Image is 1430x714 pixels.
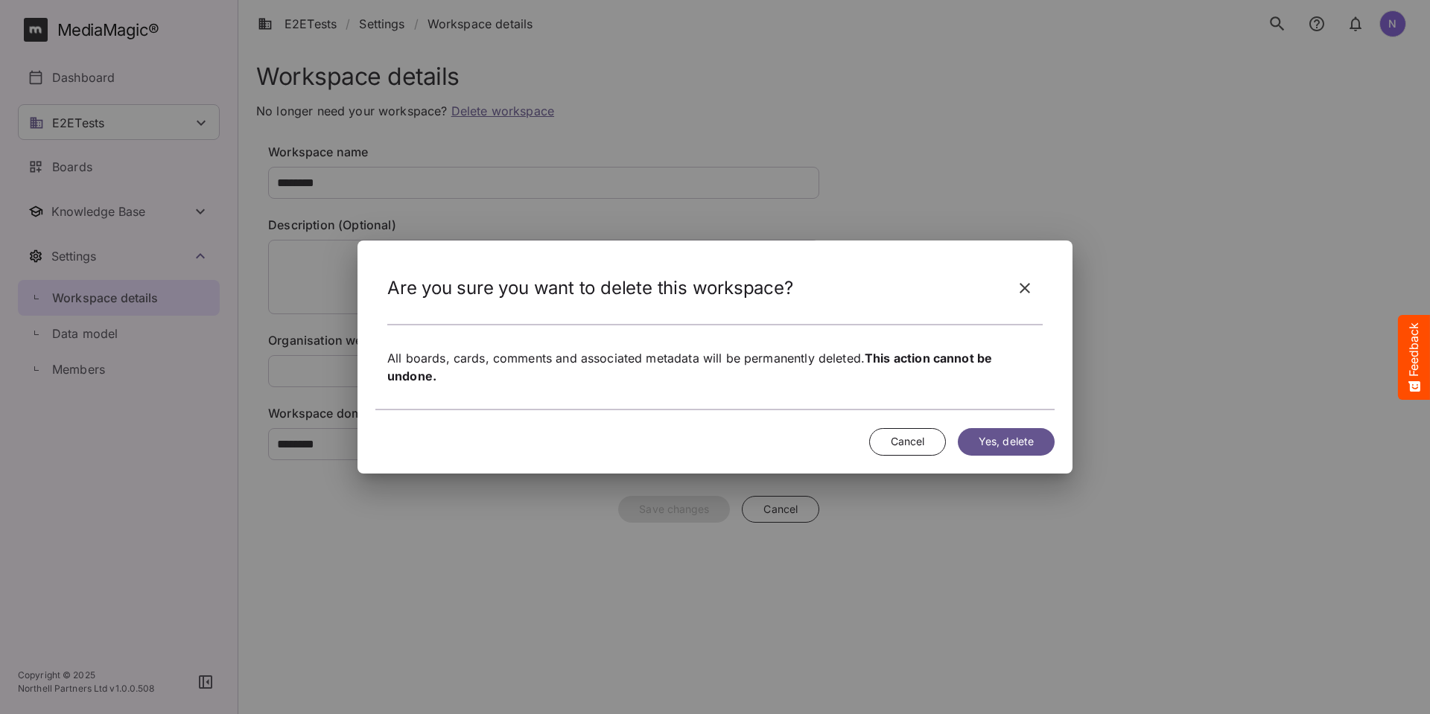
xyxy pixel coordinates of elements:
[869,428,947,456] button: Cancel
[891,433,925,451] span: Cancel
[958,428,1055,456] button: Yes, delete
[387,278,793,299] h2: Are you sure you want to delete this workspace?
[979,433,1034,451] span: Yes, delete
[1398,315,1430,400] button: Feedback
[387,349,1043,385] p: All boards, cards, comments and associated metadata will be permanently deleted.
